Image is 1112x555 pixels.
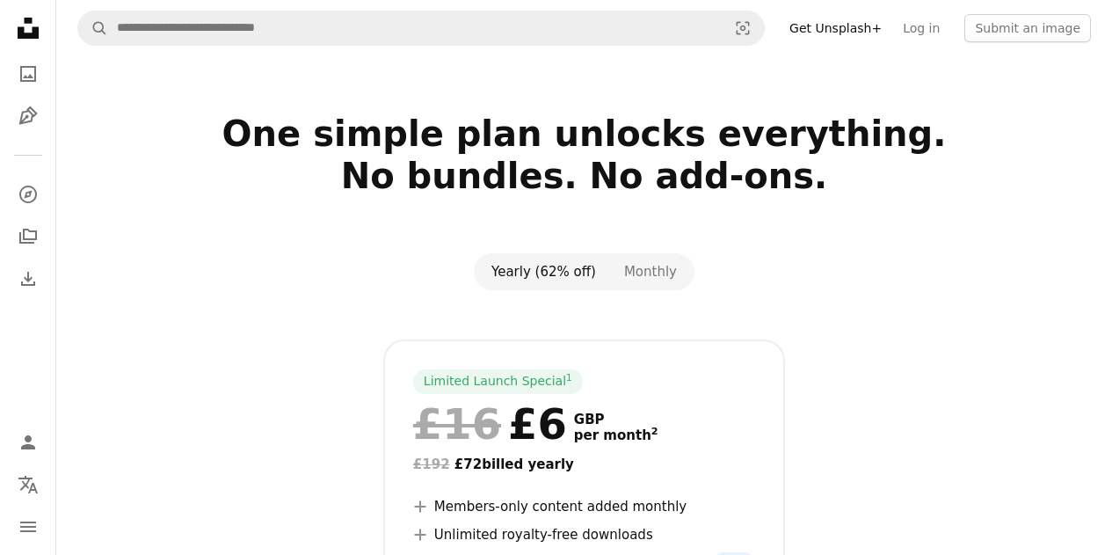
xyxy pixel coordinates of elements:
[610,257,691,287] button: Monthly
[566,372,572,383] sup: 1
[413,456,450,472] span: £192
[477,257,610,287] button: Yearly (62% off)
[892,14,950,42] a: Log in
[11,261,46,296] a: Download History
[648,427,662,443] a: 2
[574,412,658,427] span: GBP
[964,14,1091,42] button: Submit an image
[779,14,892,42] a: Get Unsplash+
[413,401,501,447] span: £16
[11,425,46,460] a: Log in / Sign up
[722,11,764,45] button: Visual search
[11,467,46,502] button: Language
[11,99,46,134] a: Illustrations
[11,11,46,49] a: Home — Unsplash
[78,11,108,45] button: Search Unsplash
[77,11,765,46] form: Find visuals sitewide
[11,509,46,544] button: Menu
[413,454,755,475] div: £72 billed yearly
[11,56,46,91] a: Photos
[651,426,658,437] sup: 2
[563,373,576,391] a: 1
[413,369,583,394] div: Limited Launch Special
[413,524,755,545] li: Unlimited royalty-free downloads
[574,427,658,443] span: per month
[11,177,46,212] a: Explore
[11,219,46,254] a: Collections
[413,496,755,517] li: Members-only content added monthly
[413,401,567,447] div: £6
[77,113,1091,239] h2: One simple plan unlocks everything. No bundles. No add-ons.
